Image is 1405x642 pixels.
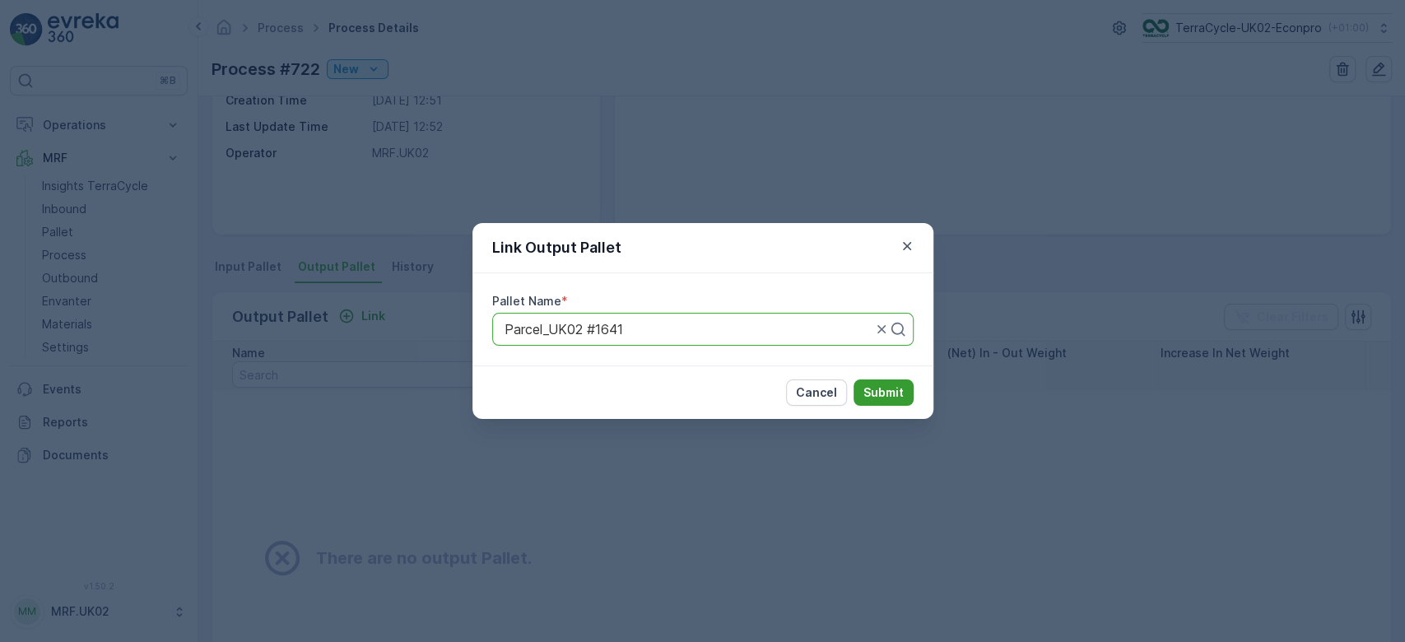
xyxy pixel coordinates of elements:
[492,294,561,308] label: Pallet Name
[492,236,621,259] p: Link Output Pallet
[786,379,847,406] button: Cancel
[796,384,837,401] p: Cancel
[863,384,904,401] p: Submit
[854,379,914,406] button: Submit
